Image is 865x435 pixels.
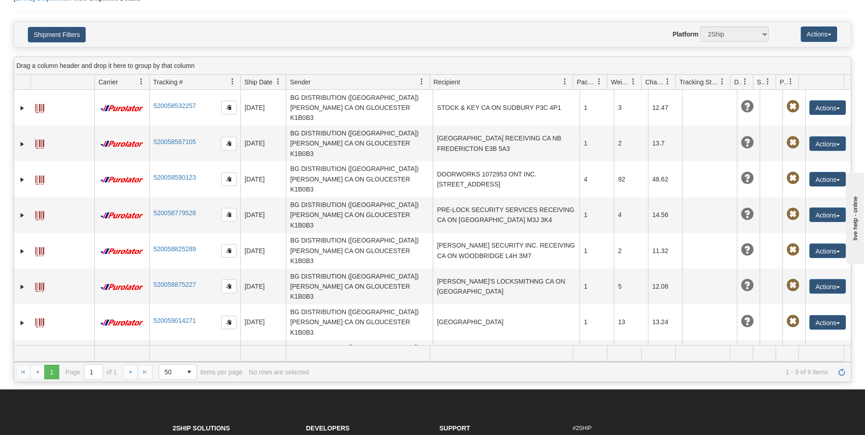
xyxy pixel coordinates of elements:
div: live help - online [7,8,84,15]
a: Expand [18,318,27,327]
button: Copy to clipboard [221,244,237,258]
strong: Support [440,425,471,432]
a: Label [35,279,44,293]
span: Page of 1 [66,364,117,380]
button: Actions [809,315,846,330]
span: Unknown [741,208,754,221]
input: Page 1 [84,365,103,379]
td: 4 [614,197,648,233]
td: [DATE] [240,125,286,161]
a: Label [35,314,44,329]
td: 15 [614,340,648,376]
a: 520059014271 [153,317,196,324]
img: 11 - Purolator [98,212,145,219]
img: 11 - Purolator [98,248,145,255]
td: [PERSON_NAME]'S LOCKSMITHNG CA ON [GEOGRAPHIC_DATA] [433,269,580,304]
a: Expand [18,282,27,291]
img: 11 - Purolator [98,319,145,326]
span: Packages [577,78,596,87]
button: Copy to clipboard [221,280,237,293]
a: Expand [18,104,27,113]
span: Sender [290,78,311,87]
strong: Developers [306,425,350,432]
td: 1 [580,90,614,125]
span: 50 [165,368,176,377]
a: 520058532257 [153,102,196,109]
a: Label [35,171,44,186]
td: BG DISTRIBUTION ([GEOGRAPHIC_DATA]) [PERSON_NAME] CA ON GLOUCESTER K1B0B3 [286,269,433,304]
td: 13 [614,304,648,340]
span: Delivery Status [734,78,742,87]
td: 14.56 [648,197,682,233]
a: Packages filter column settings [591,74,607,89]
td: 1 [580,125,614,161]
td: 92 [614,161,648,197]
td: 3 [614,90,648,125]
td: 13.24 [648,304,682,340]
span: Unknown [741,243,754,256]
td: BG DISTRIBUTION ([GEOGRAPHIC_DATA]) [PERSON_NAME] CA ON GLOUCESTER K1B0B3 [286,340,433,376]
td: [GEOGRAPHIC_DATA] [433,304,580,340]
a: Tracking Status filter column settings [715,74,730,89]
td: [DATE] [240,197,286,233]
button: Actions [809,279,846,294]
td: EXITECH DOOR SPECIALIST INC. RECEIVING CA QC GATINEAU J8T 8G8 [433,340,580,376]
button: Actions [809,207,846,222]
span: Tracking # [153,78,183,87]
button: Copy to clipboard [221,172,237,186]
span: Unknown [741,100,754,113]
a: Ship Date filter column settings [270,74,286,89]
a: Tracking # filter column settings [225,74,240,89]
button: Copy to clipboard [221,101,237,114]
td: [GEOGRAPHIC_DATA] RECEIVING CA NB FREDERICTON E3B 5A3 [433,125,580,161]
span: Weight [611,78,630,87]
td: STOCK & KEY CA ON SUDBURY P3C 4P1 [433,90,580,125]
span: Recipient [434,78,460,87]
span: Carrier [98,78,118,87]
td: BG DISTRIBUTION ([GEOGRAPHIC_DATA]) [PERSON_NAME] CA ON GLOUCESTER K1B0B3 [286,90,433,125]
a: Label [35,100,44,114]
a: Label [35,135,44,150]
td: 11.32 [648,233,682,269]
td: 12.08 [648,269,682,304]
a: Expand [18,140,27,149]
a: 520058567105 [153,138,196,145]
span: Tracking Status [679,78,719,87]
td: 1 [580,197,614,233]
td: BG DISTRIBUTION ([GEOGRAPHIC_DATA]) [PERSON_NAME] CA ON GLOUCESTER K1B0B3 [286,197,433,233]
a: Label [35,207,44,222]
a: Refresh [834,365,849,379]
td: BG DISTRIBUTION ([GEOGRAPHIC_DATA]) [PERSON_NAME] CA ON GLOUCESTER K1B0B3 [286,161,433,197]
div: grid grouping header [14,57,851,75]
td: [DATE] [240,161,286,197]
span: Unknown [741,279,754,292]
div: No rows are selected [249,368,309,376]
span: Pickup Not Assigned [787,279,799,292]
td: BG DISTRIBUTION ([GEOGRAPHIC_DATA]) [PERSON_NAME] CA ON GLOUCESTER K1B0B3 [286,233,433,269]
td: 4 [580,161,614,197]
h6: #2SHIP [573,425,693,431]
span: Page 1 [44,365,59,379]
button: Actions [801,26,837,42]
td: 5 [614,269,648,304]
span: Pickup Not Assigned [787,243,799,256]
span: Page sizes drop down [159,364,197,380]
a: 520058825289 [153,245,196,253]
img: 11 - Purolator [98,105,145,112]
button: Actions [809,136,846,151]
span: Pickup Status [780,78,787,87]
img: 11 - Purolator [98,140,145,147]
a: Carrier filter column settings [134,74,149,89]
button: Actions [809,243,846,258]
span: Pickup Not Assigned [787,208,799,221]
button: Actions [809,172,846,186]
td: BG DISTRIBUTION ([GEOGRAPHIC_DATA]) [PERSON_NAME] CA ON GLOUCESTER K1B0B3 [286,125,433,161]
td: [PERSON_NAME] SECURITY INC. RECEIVING CA ON WOODBRIDGE L4H 3M7 [433,233,580,269]
a: Charge filter column settings [660,74,675,89]
span: Shipment Issues [757,78,765,87]
td: 13.7 [648,125,682,161]
button: Copy to clipboard [221,208,237,222]
span: Pickup Not Assigned [787,100,799,113]
a: Shipment Issues filter column settings [760,74,776,89]
span: Unknown [741,172,754,185]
